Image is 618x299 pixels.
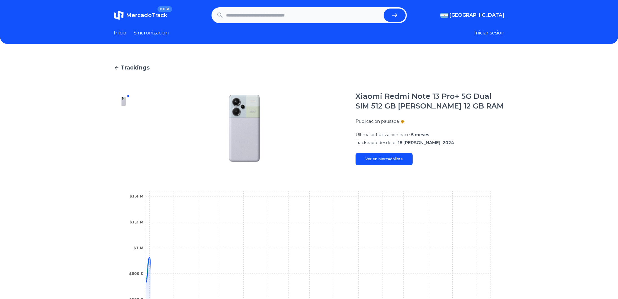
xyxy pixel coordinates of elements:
[146,91,343,165] img: Xiaomi Redmi Note 13 Pro+ 5G Dual SIM 512 GB violeta 12 GB RAM
[114,10,167,20] a: MercadoTrackBETA
[440,12,504,19] button: [GEOGRAPHIC_DATA]
[119,96,128,106] img: Xiaomi Redmi Note 13 Pro+ 5G Dual SIM 512 GB violeta 12 GB RAM
[474,29,504,37] button: Iniciar sesion
[129,220,143,224] tspan: $1,2 M
[356,140,396,145] span: Trackeado desde el
[126,12,167,19] span: MercadoTrack
[114,29,126,37] a: Inicio
[129,272,144,276] tspan: $800 K
[356,91,504,111] h1: Xiaomi Redmi Note 13 Pro+ 5G Dual SIM 512 GB [PERSON_NAME] 12 GB RAM
[114,10,124,20] img: MercadoTrack
[356,132,410,137] span: Ultima actualizacion hace
[157,6,172,12] span: BETA
[134,29,169,37] a: Sincronizacion
[121,63,150,72] span: Trackings
[129,194,143,198] tspan: $1,4 M
[133,246,143,250] tspan: $1 M
[114,63,504,72] a: Trackings
[450,12,504,19] span: [GEOGRAPHIC_DATA]
[356,118,399,124] p: Publicacion pausada
[356,153,413,165] a: Ver en Mercadolibre
[411,132,429,137] span: 5 meses
[398,140,454,145] span: 16 [PERSON_NAME], 2024
[440,13,448,18] img: Argentina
